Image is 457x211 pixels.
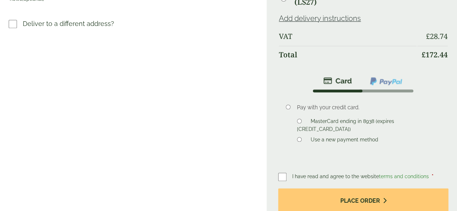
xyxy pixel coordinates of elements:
[426,31,448,41] bdi: 28.74
[369,76,403,86] img: ppcp-gateway.png
[308,137,381,145] label: Use a new payment method
[292,173,430,179] span: I have read and agree to the website
[379,173,429,179] a: terms and conditions
[422,50,448,60] bdi: 172.44
[422,50,426,60] span: £
[279,14,361,23] a: Add delivery instructions
[432,173,434,179] abbr: required
[23,19,114,28] p: Deliver to a different address?
[426,31,430,41] span: £
[297,104,437,111] p: Pay with your credit card.
[279,46,417,63] th: Total
[279,28,417,45] th: VAT
[297,118,394,134] label: MasterCard ending in 8938 (expires [CREDIT_CARD_DATA])
[323,76,352,85] img: stripe.png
